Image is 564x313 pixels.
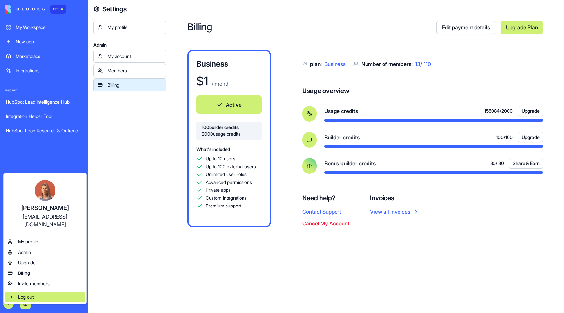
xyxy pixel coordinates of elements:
span: Upgrade [18,259,36,266]
a: My profile [5,237,85,247]
a: Billing [5,268,85,278]
span: Admin [18,249,31,255]
span: My profile [18,239,38,245]
img: Marina_gj5dtt.jpg [35,180,55,201]
div: [PERSON_NAME] [10,204,80,213]
div: Integration Helper Tool [6,113,82,120]
div: HubSpot Lead Intelligence Hub [6,99,82,105]
span: Log out [18,294,34,300]
a: Invite members [5,278,85,289]
a: [PERSON_NAME][EMAIL_ADDRESS][DOMAIN_NAME] [5,175,85,234]
div: [EMAIL_ADDRESS][DOMAIN_NAME] [10,213,80,228]
span: Invite members [18,280,50,287]
div: HubSpot Lead Research & Outreach Engine [6,127,82,134]
span: Recent [2,88,86,93]
a: Upgrade [5,257,85,268]
a: Admin [5,247,85,257]
span: Billing [18,270,30,276]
